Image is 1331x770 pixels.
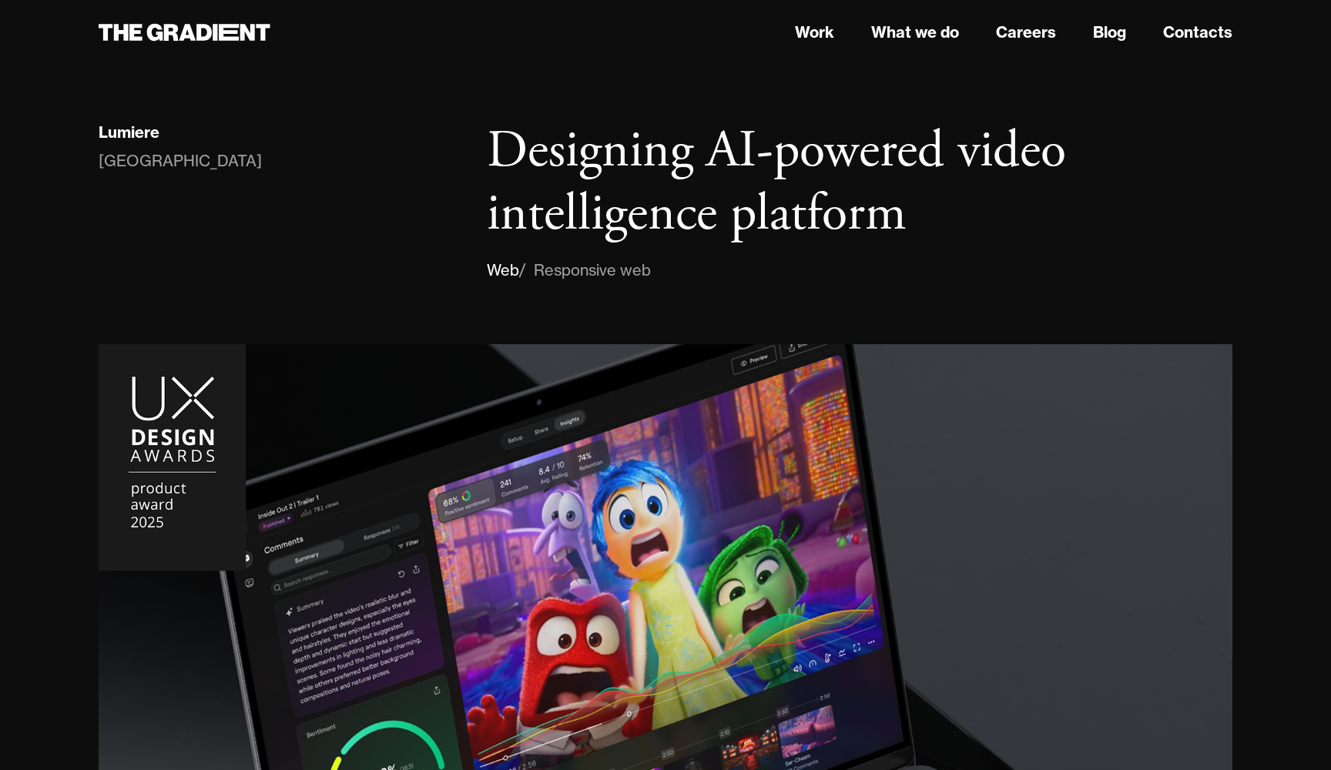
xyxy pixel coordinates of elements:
[519,258,651,283] div: / Responsive web
[795,21,834,44] a: Work
[996,21,1056,44] a: Careers
[871,21,959,44] a: What we do
[487,120,1232,246] h1: Designing AI-powered video intelligence platform
[1093,21,1126,44] a: Blog
[99,149,262,173] div: [GEOGRAPHIC_DATA]
[487,258,519,283] div: Web
[1163,21,1232,44] a: Contacts
[99,122,159,142] div: Lumiere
